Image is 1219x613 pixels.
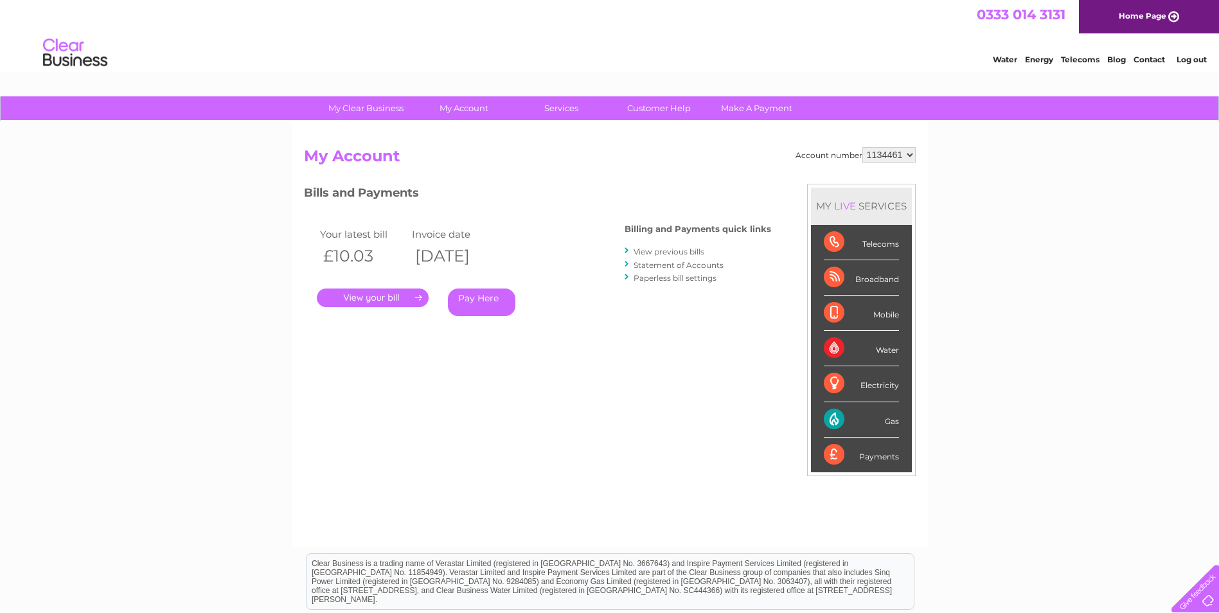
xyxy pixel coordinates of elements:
[977,6,1065,22] a: 0333 014 3131
[307,7,914,62] div: Clear Business is a trading name of Verastar Limited (registered in [GEOGRAPHIC_DATA] No. 3667643...
[409,243,501,269] th: [DATE]
[824,438,899,472] div: Payments
[606,96,712,120] a: Customer Help
[824,296,899,331] div: Mobile
[313,96,419,120] a: My Clear Business
[1107,55,1126,64] a: Blog
[304,147,916,172] h2: My Account
[634,260,724,270] a: Statement of Accounts
[1025,55,1053,64] a: Energy
[824,260,899,296] div: Broadband
[1177,55,1207,64] a: Log out
[832,200,859,212] div: LIVE
[409,226,501,243] td: Invoice date
[42,33,108,73] img: logo.png
[824,331,899,366] div: Water
[1134,55,1165,64] a: Contact
[796,147,916,163] div: Account number
[634,273,716,283] a: Paperless bill settings
[625,224,771,234] h4: Billing and Payments quick links
[634,247,704,256] a: View previous bills
[993,55,1017,64] a: Water
[317,243,409,269] th: £10.03
[411,96,517,120] a: My Account
[448,289,515,316] a: Pay Here
[317,289,429,307] a: .
[811,188,912,224] div: MY SERVICES
[824,225,899,260] div: Telecoms
[317,226,409,243] td: Your latest bill
[824,366,899,402] div: Electricity
[508,96,614,120] a: Services
[1061,55,1099,64] a: Telecoms
[304,184,771,206] h3: Bills and Payments
[704,96,810,120] a: Make A Payment
[824,402,899,438] div: Gas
